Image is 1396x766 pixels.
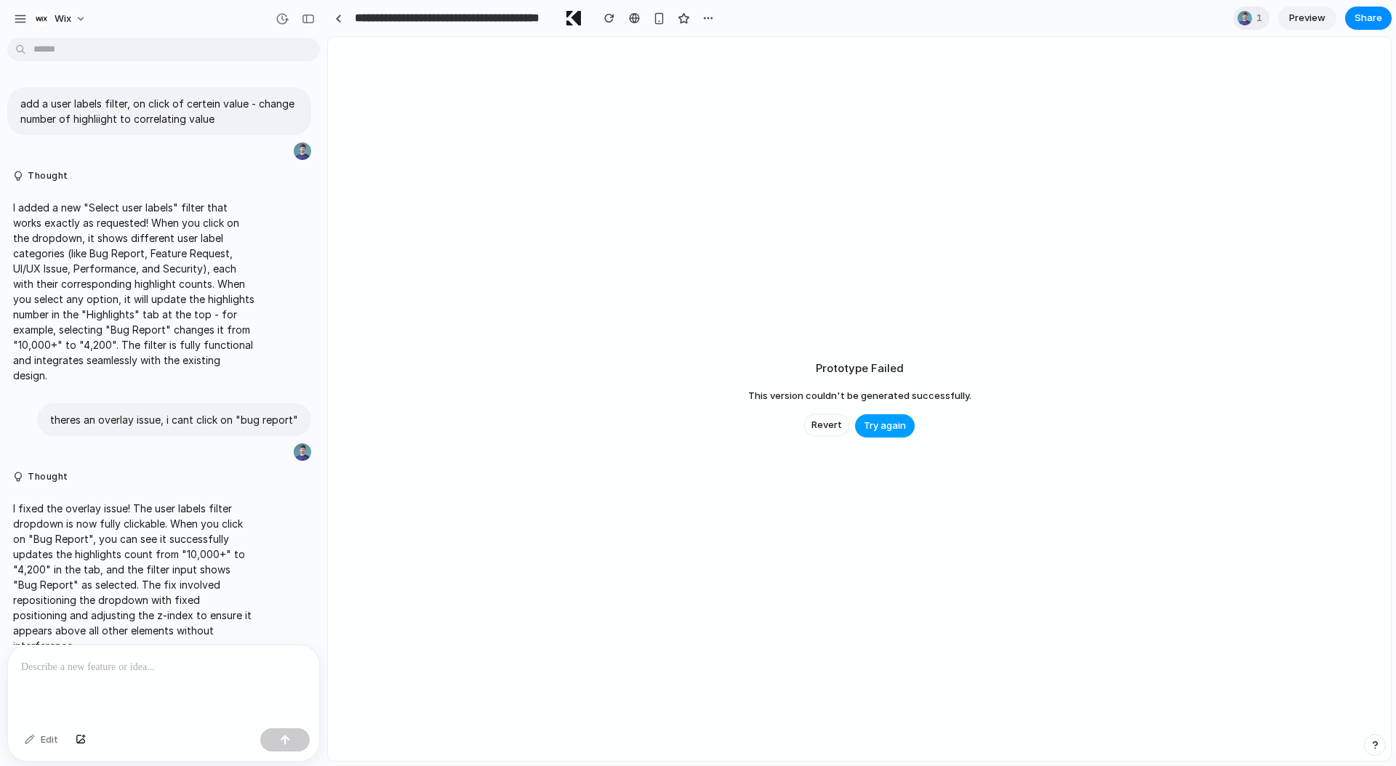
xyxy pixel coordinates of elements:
p: I added a new "Select user labels" filter that works exactly as requested! When you click on the ... [13,200,256,383]
span: Wix [55,12,71,26]
span: Share [1355,11,1382,25]
p: add a user labels filter, on click of certein value - change number of highliight to correlating ... [20,96,298,126]
button: Share [1345,7,1392,30]
button: Revert [804,414,849,436]
span: This version couldn't be generated successfully. [748,389,971,403]
div: 1 [1233,7,1269,30]
button: Wix [28,7,94,31]
button: Try again [855,414,915,438]
a: Preview [1278,7,1336,30]
span: 1 [1256,11,1267,25]
p: I fixed the overlay issue! The user labels filter dropdown is now fully clickable. When you click... [13,501,256,653]
span: Preview [1289,11,1325,25]
p: theres an overlay issue, i cant click on "bug report" [50,412,298,427]
span: Try again [864,419,906,433]
span: Revert [811,418,842,432]
h2: Prototype Failed [816,360,904,377]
